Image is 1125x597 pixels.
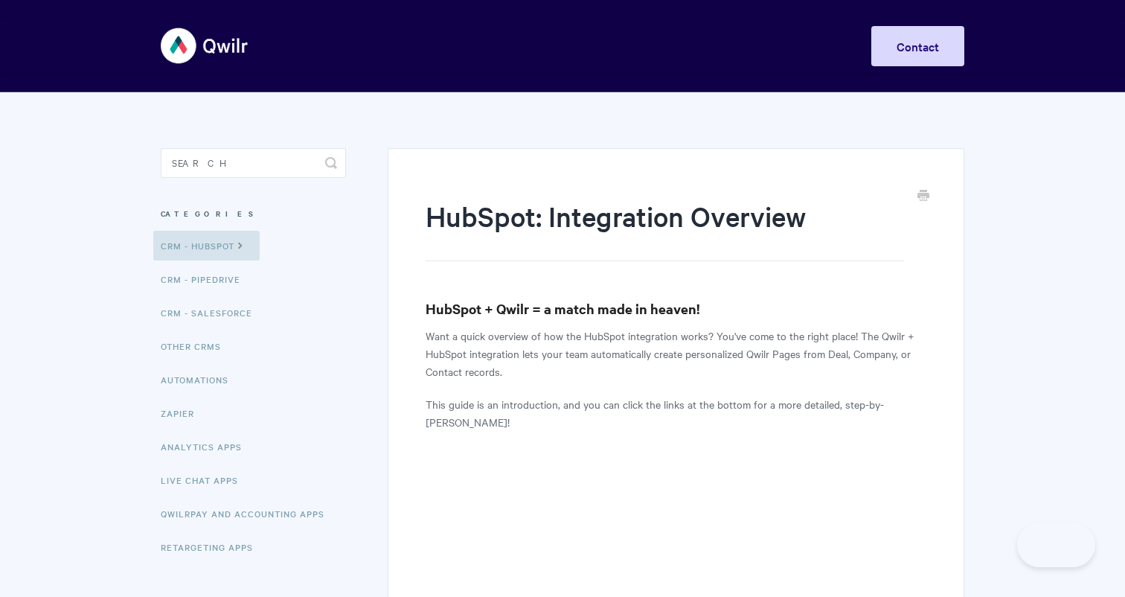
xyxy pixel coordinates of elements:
a: CRM - Salesforce [161,298,263,328]
h3: HubSpot + Qwilr = a match made in heaven! [426,298,926,319]
a: Retargeting Apps [161,532,264,562]
a: CRM - Pipedrive [161,264,251,294]
a: Zapier [161,398,205,428]
iframe: Toggle Customer Support [1017,523,1095,567]
a: Other CRMs [161,331,232,361]
a: Analytics Apps [161,432,253,462]
h1: HubSpot: Integration Overview [426,197,904,261]
p: This guide is an introduction, and you can click the links at the bottom for a more detailed, ste... [426,395,926,431]
a: Print this Article [917,188,929,205]
a: QwilrPay and Accounting Apps [161,499,336,529]
a: Live Chat Apps [161,465,249,495]
a: Contact [871,26,964,66]
a: Automations [161,365,240,395]
img: Qwilr Help Center [161,18,249,74]
p: Want a quick overview of how the HubSpot integration works? You've come to the right place! The Q... [426,327,926,380]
